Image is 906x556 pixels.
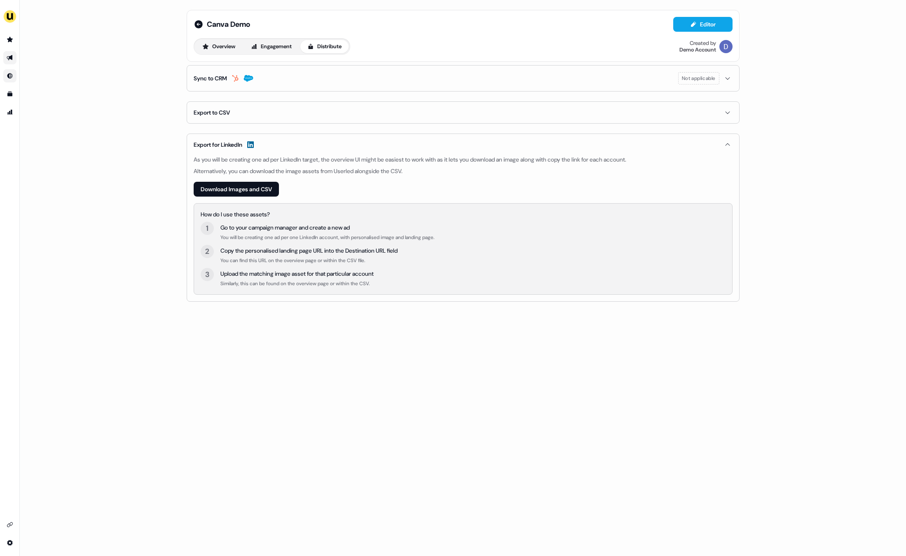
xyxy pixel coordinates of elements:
div: How do I use these assets? [201,210,726,218]
div: You can find this URL on the overview page or within the CSV file. [220,256,398,265]
img: Demo [719,40,733,53]
span: Canva Demo [207,19,250,29]
a: Go to Inbound [3,69,16,82]
div: Copy the personalised landing page URL into the Destination URL field [220,246,398,255]
div: Similarly, this can be found on the overview page or within the CSV. [220,279,374,288]
button: Export to CSV [194,102,733,123]
div: Upload the matching image asset for that particular account [220,270,374,278]
div: Alternatively, you can download the image assets from Userled alongside the CSV. [194,167,733,175]
div: Created by [690,40,716,47]
a: Go to outbound experience [3,51,16,64]
a: Go to templates [3,87,16,101]
a: Go to attribution [3,106,16,119]
div: Export for LinkedIn [194,155,733,301]
span: Not applicable [682,74,716,82]
div: Export for LinkedIn [194,141,242,149]
button: Export for LinkedIn [194,134,733,155]
div: 1 [206,223,208,233]
div: Demo Account [679,47,716,53]
a: Editor [673,21,733,30]
div: You will be creating one ad per one LinkedIn account, with personalised image and landing page. [220,233,434,242]
div: 3 [205,270,209,279]
button: Sync to CRMNot applicable [194,66,733,91]
div: 2 [205,246,209,256]
div: As you will be creating one ad per LinkedIn target, the overview UI might be easiest to work with... [194,155,733,164]
button: Editor [673,17,733,32]
button: Distribute [300,40,349,53]
a: Go to integrations [3,518,16,531]
a: Go to prospects [3,33,16,46]
div: Export to CSV [194,108,230,117]
div: Go to your campaign manager and create a new ad [220,223,434,232]
button: Download Images and CSV [194,182,279,197]
button: Overview [195,40,242,53]
div: Sync to CRM [194,74,227,82]
a: Go to integrations [3,536,16,549]
button: Engagement [244,40,299,53]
